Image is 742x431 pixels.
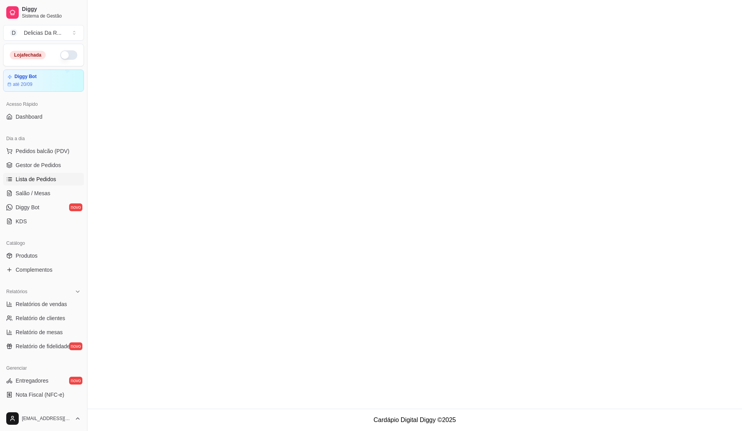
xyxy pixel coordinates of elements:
[10,51,46,59] div: Loja fechada
[16,391,64,399] span: Nota Fiscal (NFC-e)
[16,113,43,121] span: Dashboard
[3,237,84,249] div: Catálogo
[16,252,37,260] span: Produtos
[16,175,56,183] span: Lista de Pedidos
[16,203,39,211] span: Diggy Bot
[3,388,84,401] a: Nota Fiscal (NFC-e)
[3,403,84,415] a: Controle de caixa
[24,29,61,37] div: Delicias Da R ...
[3,312,84,324] a: Relatório de clientes
[87,409,742,431] footer: Cardápio Digital Diggy © 2025
[3,201,84,214] a: Diggy Botnovo
[3,249,84,262] a: Produtos
[16,147,70,155] span: Pedidos balcão (PDV)
[3,173,84,185] a: Lista de Pedidos
[16,266,52,274] span: Complementos
[16,189,50,197] span: Salão / Mesas
[16,328,63,336] span: Relatório de mesas
[3,298,84,310] a: Relatórios de vendas
[13,81,32,87] article: até 20/09
[3,25,84,41] button: Select a team
[16,300,67,308] span: Relatórios de vendas
[3,340,84,353] a: Relatório de fidelidadenovo
[3,374,84,387] a: Entregadoresnovo
[16,405,58,413] span: Controle de caixa
[3,215,84,228] a: KDS
[3,98,84,110] div: Acesso Rápido
[14,74,37,80] article: Diggy Bot
[16,217,27,225] span: KDS
[22,13,81,19] span: Sistema de Gestão
[3,264,84,276] a: Complementos
[3,326,84,338] a: Relatório de mesas
[16,161,61,169] span: Gestor de Pedidos
[3,187,84,199] a: Salão / Mesas
[16,342,70,350] span: Relatório de fidelidade
[3,145,84,157] button: Pedidos balcão (PDV)
[3,110,84,123] a: Dashboard
[3,3,84,22] a: DiggySistema de Gestão
[16,377,48,385] span: Entregadores
[3,69,84,92] a: Diggy Botaté 20/09
[10,29,18,37] span: D
[22,415,71,422] span: [EMAIL_ADDRESS][DOMAIN_NAME]
[6,289,27,295] span: Relatórios
[3,409,84,428] button: [EMAIL_ADDRESS][DOMAIN_NAME]
[3,159,84,171] a: Gestor de Pedidos
[3,362,84,374] div: Gerenciar
[22,6,81,13] span: Diggy
[16,314,65,322] span: Relatório de clientes
[3,132,84,145] div: Dia a dia
[60,50,77,60] button: Alterar Status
